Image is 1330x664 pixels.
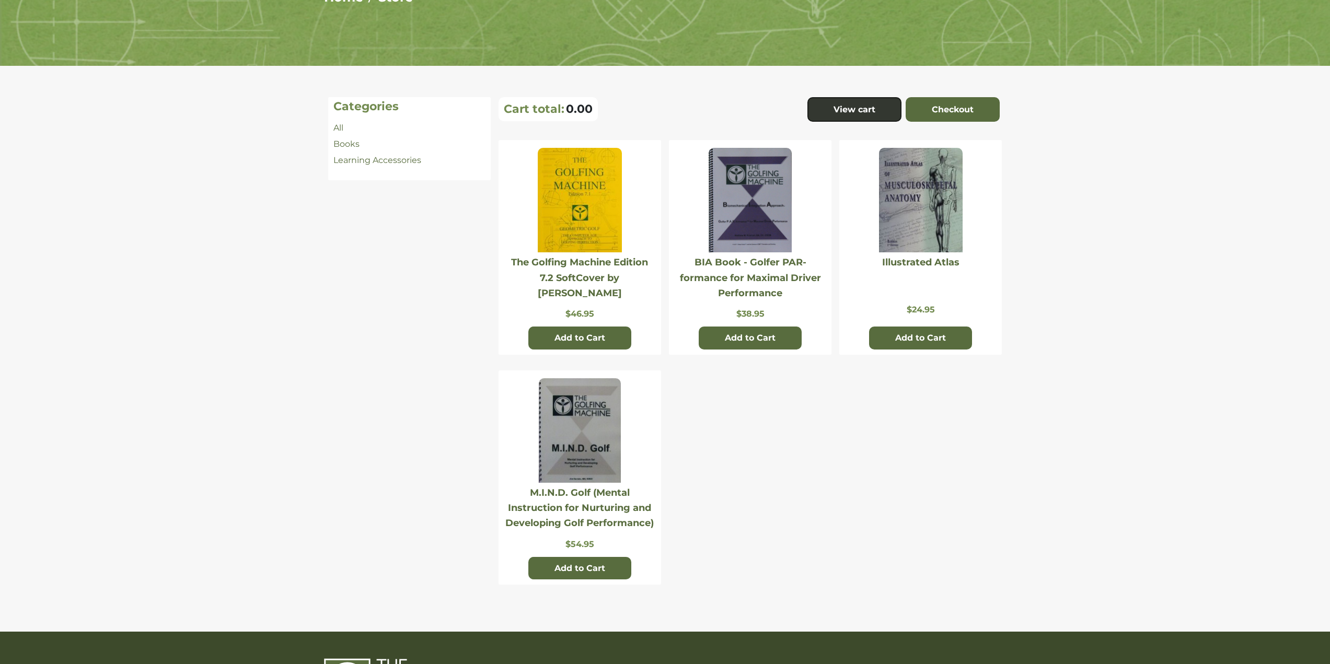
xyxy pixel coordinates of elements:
img: BIA Book - Golfer PAR-formance for Maximal Driver Performance [709,148,792,252]
a: The Golfing Machine Edition 7.2 SoftCover by [PERSON_NAME] [511,257,648,299]
h4: Categories [333,100,485,113]
p: $24.95 [845,305,997,314]
a: M.I.N.D. Golf (Mental Instruction for Nurturing and Developing Golf Performance) [505,487,654,529]
button: Add to Cart [699,327,802,350]
a: Illustrated Atlas [882,257,959,268]
img: Website-photo-MIND.jpg [539,378,621,483]
button: Add to Cart [528,557,631,580]
button: Add to Cart [528,327,631,350]
a: Checkout [906,97,1000,122]
span: 0.00 [566,102,593,116]
a: View cart [807,97,901,122]
img: Illustrated Atlas [879,148,963,252]
a: BIA Book - Golfer PAR-formance for Maximal Driver Performance [680,257,821,299]
p: $46.95 [504,309,656,319]
a: All [333,123,343,133]
p: Cart total: [504,102,564,116]
button: Add to Cart [869,327,972,350]
img: The Golfing Machine Edition 7.2 SoftCover by Homer Kelley [538,148,621,252]
a: Books [333,139,360,149]
p: $38.95 [674,309,826,319]
p: $54.95 [504,539,656,549]
a: Learning Accessories [333,155,421,165]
